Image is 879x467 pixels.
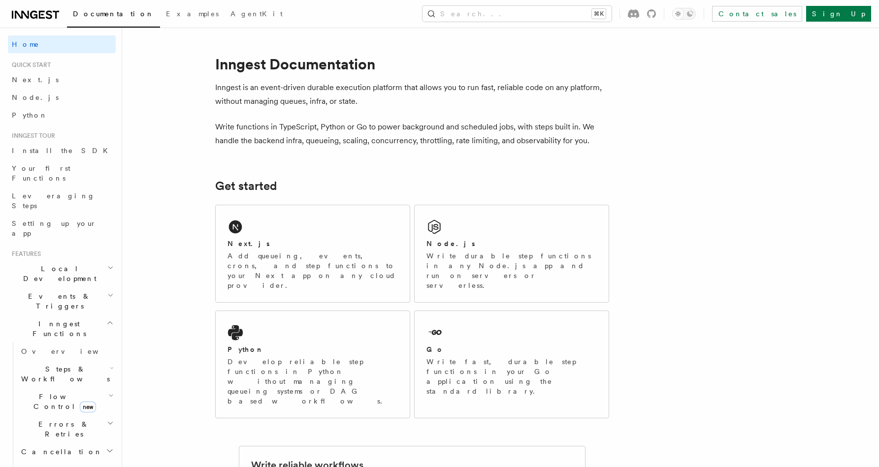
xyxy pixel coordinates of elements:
span: Examples [166,10,219,18]
span: Quick start [8,61,51,69]
span: Events & Triggers [8,291,107,311]
a: Leveraging Steps [8,187,116,215]
button: Cancellation [17,443,116,461]
a: Python [8,106,116,124]
a: Next.jsAdd queueing, events, crons, and step functions to your Next app on any cloud provider. [215,205,410,303]
span: Node.js [12,93,59,101]
p: Write functions in TypeScript, Python or Go to power background and scheduled jobs, with steps bu... [215,120,609,148]
a: Get started [215,179,277,193]
button: Toggle dark mode [672,8,696,20]
span: Inngest tour [8,132,55,140]
a: Contact sales [712,6,802,22]
h2: Python [228,344,264,354]
button: Inngest Functions [8,315,116,342]
p: Add queueing, events, crons, and step functions to your Next app on any cloud provider. [228,251,398,290]
span: Python [12,111,48,119]
a: Documentation [67,3,160,28]
span: Steps & Workflows [17,364,110,384]
a: Next.js [8,71,116,89]
h2: Next.js [228,239,270,249]
a: Examples [160,3,225,27]
span: Leveraging Steps [12,192,95,210]
a: Node.jsWrite durable step functions in any Node.js app and run on servers or serverless. [414,205,609,303]
p: Write fast, durable step functions in your Go application using the standard library. [426,357,597,396]
h2: Node.js [426,239,475,249]
p: Write durable step functions in any Node.js app and run on servers or serverless. [426,251,597,290]
button: Events & Triggers [8,287,116,315]
span: Install the SDK [12,147,114,155]
a: Node.js [8,89,116,106]
span: Your first Functions [12,164,70,182]
a: Setting up your app [8,215,116,242]
a: Home [8,35,116,53]
span: Home [12,39,39,49]
span: Inngest Functions [8,319,106,339]
button: Flow Controlnew [17,388,116,415]
span: Local Development [8,264,107,283]
span: Next.js [12,76,59,84]
a: PythonDevelop reliable step functions in Python without managing queueing systems or DAG based wo... [215,311,410,418]
button: Local Development [8,260,116,287]
p: Inngest is an event-driven durable execution platform that allows you to run fast, reliable code ... [215,81,609,108]
h1: Inngest Documentation [215,55,609,73]
p: Develop reliable step functions in Python without managing queueing systems or DAG based workflows. [228,357,398,406]
button: Steps & Workflows [17,360,116,388]
a: Install the SDK [8,142,116,159]
button: Search...⌘K [423,6,612,22]
button: Errors & Retries [17,415,116,443]
span: Setting up your app [12,219,97,237]
a: Sign Up [806,6,871,22]
span: Errors & Retries [17,419,107,439]
a: AgentKit [225,3,289,27]
a: Your first Functions [8,159,116,187]
span: new [80,402,96,412]
h2: Go [426,344,444,354]
span: Overview [21,347,123,355]
span: AgentKit [230,10,283,18]
span: Cancellation [17,447,102,457]
kbd: ⌘K [592,9,606,19]
span: Features [8,250,41,258]
a: GoWrite fast, durable step functions in your Go application using the standard library. [414,311,609,418]
span: Flow Control [17,392,108,411]
a: Overview [17,342,116,360]
span: Documentation [73,10,154,18]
